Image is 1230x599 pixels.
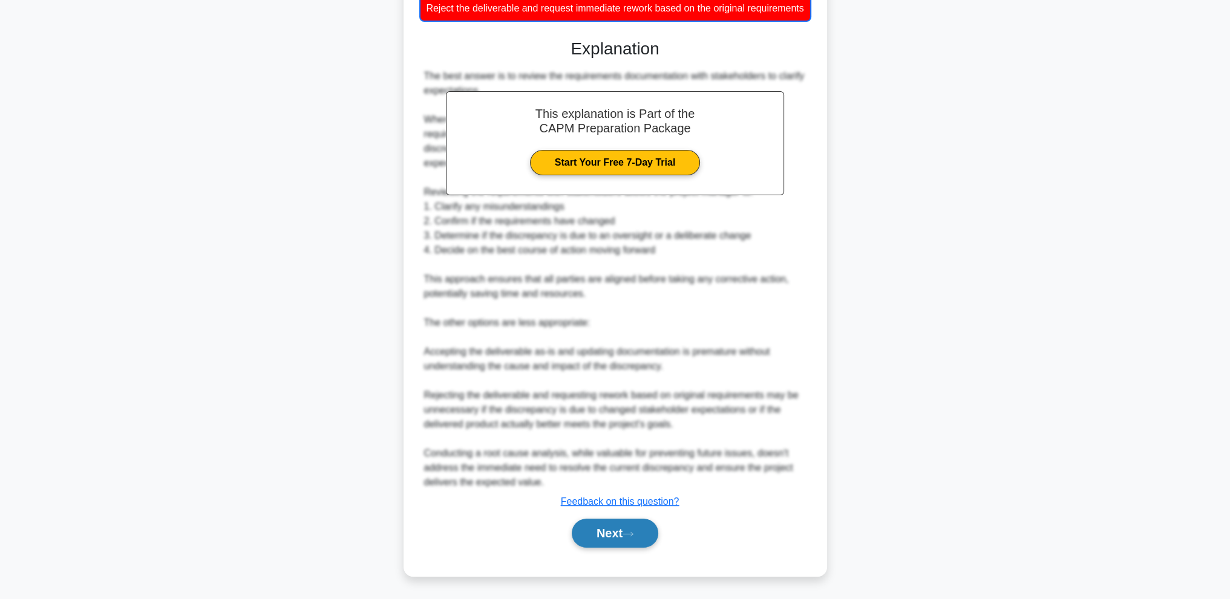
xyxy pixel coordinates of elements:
[424,69,806,490] div: The best answer is to review the requirements documentation with stakeholders to clarify expectat...
[572,519,658,548] button: Next
[561,496,679,507] a: Feedback on this question?
[530,150,700,175] a: Start Your Free 7-Day Trial
[427,39,804,59] h3: Explanation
